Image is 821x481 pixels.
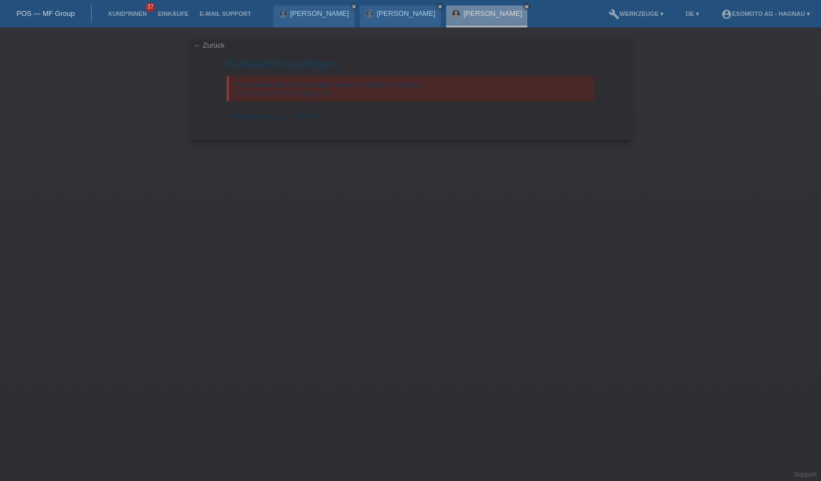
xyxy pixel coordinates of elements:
[227,57,594,71] h1: Einkauf hinzufügen
[351,4,357,9] i: close
[152,10,194,17] a: Einkäufe
[145,3,155,12] span: 37
[524,4,530,9] i: close
[603,10,670,17] a: buildWerkzeuge ▾
[463,9,522,18] a: [PERSON_NAME]
[680,10,704,17] a: DE ▾
[523,3,531,10] a: close
[794,471,817,478] a: Support
[716,10,816,17] a: account_circleEsomoto AG - Hagnau ▾
[227,76,594,101] div: Wir können dem Kunde aktuell keine Kreditlimite gewähren. Das Kundenkonto ist gesperrt.
[16,9,75,18] a: POS — MF Group
[350,3,358,10] a: close
[377,9,436,18] a: [PERSON_NAME]
[291,112,322,121] span: CHF 0.00
[227,112,289,121] span: Verfügbarer Betrag:
[609,9,620,20] i: build
[721,9,732,20] i: account_circle
[437,4,443,9] i: close
[194,10,257,17] a: E-Mail Support
[103,10,152,17] a: Kund*innen
[290,9,349,18] a: [PERSON_NAME]
[194,41,224,49] a: ← Zurück
[436,3,444,10] a: close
